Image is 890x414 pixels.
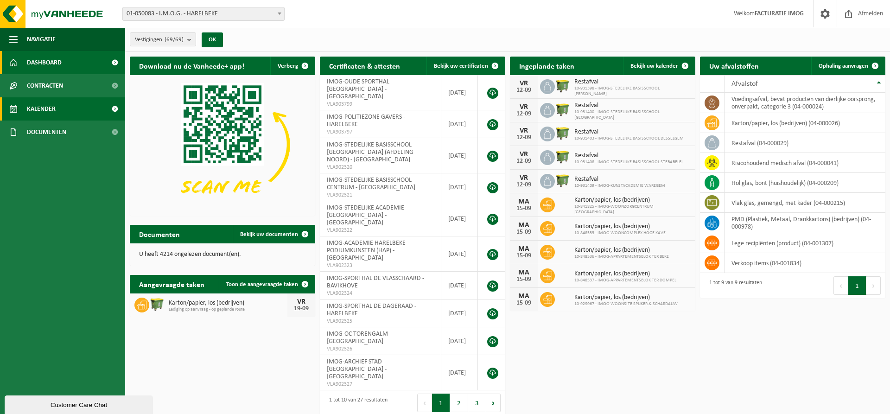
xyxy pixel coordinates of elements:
[574,204,691,215] span: 10-841825 - IMOG-WOONZORGCENTRUM [GEOGRAPHIC_DATA]
[574,109,691,121] span: 10-931400 - IMOG-STEDELIJKE BASISSCHOOL [GEOGRAPHIC_DATA]
[486,394,501,412] button: Next
[574,78,691,86] span: Restafval
[27,51,62,74] span: Dashboard
[555,125,571,141] img: WB-1100-HPE-GN-50
[219,275,314,293] a: Toon de aangevraagde taken
[130,57,254,75] h2: Download nu de Vanheede+ app!
[327,303,416,317] span: IMOG-SPORTHAL DE DAGERAAD - HARELBEKE
[574,183,665,189] span: 10-931409 - IMOG-KUNSTACADEMIE WAREGEM
[149,296,165,312] img: WB-1100-HPE-GN-51
[327,101,434,108] span: VLA903799
[811,57,884,75] a: Ophaling aanvragen
[320,57,409,75] h2: Certificaten & attesten
[327,290,434,297] span: VLA902324
[122,7,285,21] span: 01-050083 - I.M.O.G. - HARELBEKE
[327,262,434,269] span: VLA902323
[515,158,533,165] div: 12-09
[450,394,468,412] button: 2
[135,33,184,47] span: Vestigingen
[130,75,315,214] img: Download de VHEPlus App
[515,205,533,212] div: 15-09
[327,318,434,325] span: VLA902325
[725,133,885,153] td: restafval (04-000029)
[574,270,676,278] span: Karton/papier, los (bedrijven)
[515,222,533,229] div: MA
[630,63,678,69] span: Bekijk uw kalender
[5,394,155,414] iframe: chat widget
[515,229,533,236] div: 15-09
[441,272,478,299] td: [DATE]
[292,306,311,312] div: 19-09
[27,121,66,144] span: Documenten
[574,102,691,109] span: Restafval
[441,355,478,390] td: [DATE]
[515,269,533,276] div: MA
[574,197,691,204] span: Karton/papier, los (bedrijven)
[725,233,885,253] td: lege recipiënten (product) (04-001307)
[240,231,298,237] span: Bekijk uw documenten
[510,57,584,75] h2: Ingeplande taken
[130,275,214,293] h2: Aangevraagde taken
[327,164,434,171] span: VLA902320
[441,173,478,201] td: [DATE]
[327,177,415,191] span: IMOG-STEDELIJKE BASISSCHOOL CENTRUM - [GEOGRAPHIC_DATA]
[327,240,406,261] span: IMOG-ACADEMIE HARELBEKE PODIUMKUNSTEN (HAP) - [GEOGRAPHIC_DATA]
[515,127,533,134] div: VR
[327,227,434,234] span: VLA902322
[555,149,571,165] img: WB-1100-HPE-GN-50
[292,298,311,306] div: VR
[705,275,762,296] div: 1 tot 9 van 9 resultaten
[725,173,885,193] td: hol glas, bont (huishoudelijk) (04-000209)
[27,28,56,51] span: Navigatie
[327,114,405,128] span: IMOG-POLITIEZONE GAVERS - HARELBEKE
[725,113,885,133] td: karton/papier, los (bedrijven) (04-000026)
[700,57,768,75] h2: Uw afvalstoffen
[515,87,533,94] div: 12-09
[432,394,450,412] button: 1
[417,394,432,412] button: Previous
[327,358,387,380] span: IMOG-ARCHIEF STAD [GEOGRAPHIC_DATA] - [GEOGRAPHIC_DATA]
[515,134,533,141] div: 12-09
[555,78,571,94] img: WB-1100-HPE-GN-51
[725,153,885,173] td: risicohoudend medisch afval (04-000041)
[139,251,306,258] p: U heeft 4214 ongelezen document(en).
[327,345,434,353] span: VLA902326
[169,307,287,312] span: Lediging op aanvraag - op geplande route
[515,300,533,306] div: 15-09
[833,276,848,295] button: Previous
[574,254,669,260] span: 10-848536 - IMOG-APPARTEMENTSBLOK TER BEKE
[169,299,287,307] span: Karton/papier, los (bedrijven)
[434,63,488,69] span: Bekijk uw certificaten
[441,201,478,236] td: [DATE]
[515,151,533,158] div: VR
[468,394,486,412] button: 3
[515,253,533,259] div: 15-09
[327,204,404,226] span: IMOG-STEDELIJKE ACADEMIE [GEOGRAPHIC_DATA] - [GEOGRAPHIC_DATA]
[866,276,881,295] button: Next
[123,7,284,20] span: 01-050083 - I.M.O.G. - HARELBEKE
[574,176,665,183] span: Restafval
[555,102,571,117] img: WB-1100-HPE-GN-50
[441,138,478,173] td: [DATE]
[324,393,388,413] div: 1 tot 10 van 27 resultaten
[441,299,478,327] td: [DATE]
[278,63,298,69] span: Verberg
[233,225,314,243] a: Bekijk uw documenten
[574,301,678,307] span: 10-929967 - IMOG-WOONSITE SPIJKER & SCHARDAUW
[555,172,571,188] img: WB-1100-HPE-GN-50
[270,57,314,75] button: Verberg
[27,74,63,97] span: Contracten
[725,213,885,233] td: PMD (Plastiek, Metaal, Drankkartons) (bedrijven) (04-000978)
[515,276,533,283] div: 15-09
[130,225,189,243] h2: Documenten
[574,159,683,165] span: 10-931408 - IMOG-STEDELIJKE BASISSCHOOL STEBABELEI
[574,294,678,301] span: Karton/papier, los (bedrijven)
[574,247,669,254] span: Karton/papier, los (bedrijven)
[327,141,413,163] span: IMOG-STEDELIJKE BASISSCHOOL [GEOGRAPHIC_DATA] (AFDELING NOORD) - [GEOGRAPHIC_DATA]
[731,80,758,88] span: Afvalstof
[27,97,56,121] span: Kalender
[202,32,223,47] button: OK
[327,128,434,136] span: VLA903797
[327,381,434,388] span: VLA902327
